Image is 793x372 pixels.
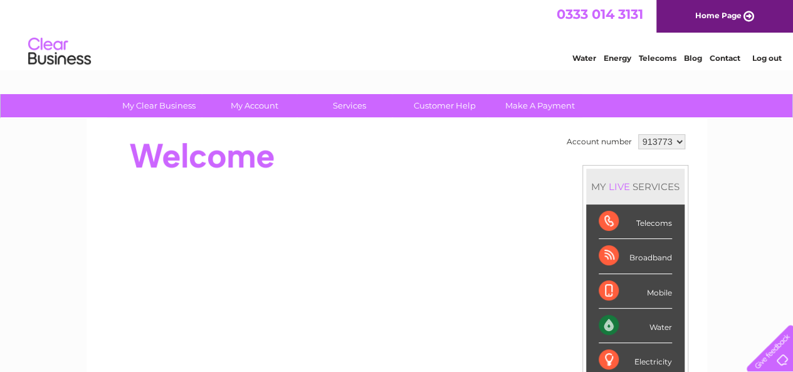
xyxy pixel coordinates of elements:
[488,94,592,117] a: Make A Payment
[393,94,496,117] a: Customer Help
[606,181,633,193] div: LIVE
[586,169,685,205] div: MY SERVICES
[599,239,672,274] div: Broadband
[28,33,92,71] img: logo.png
[572,53,596,63] a: Water
[752,53,781,63] a: Log out
[599,274,672,309] div: Mobile
[101,7,693,61] div: Clear Business is a trading name of Verastar Limited (registered in [GEOGRAPHIC_DATA] No. 3667643...
[107,94,211,117] a: My Clear Business
[202,94,306,117] a: My Account
[599,205,672,239] div: Telecoms
[684,53,702,63] a: Blog
[557,6,643,22] a: 0333 014 3131
[599,309,672,343] div: Water
[564,131,635,152] td: Account number
[710,53,740,63] a: Contact
[604,53,631,63] a: Energy
[639,53,676,63] a: Telecoms
[298,94,401,117] a: Services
